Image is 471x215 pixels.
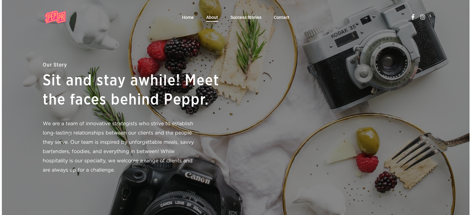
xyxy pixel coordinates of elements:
a: About [206,15,218,19]
span: Home [182,15,194,20]
a: Success Stories [230,15,261,19]
p: We are a team of innovative strategists who strive to establish long-lasting relationships betwee... [43,119,199,175]
span: Contact [274,15,289,20]
a: Contact [274,15,289,19]
h5: Our Story [43,61,232,69]
span: About [206,15,218,20]
h2: Sit and stay awhile! Meet the faces behind Peppr. [43,71,232,110]
span: Success Stories [230,15,261,20]
a: Home [182,15,194,19]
